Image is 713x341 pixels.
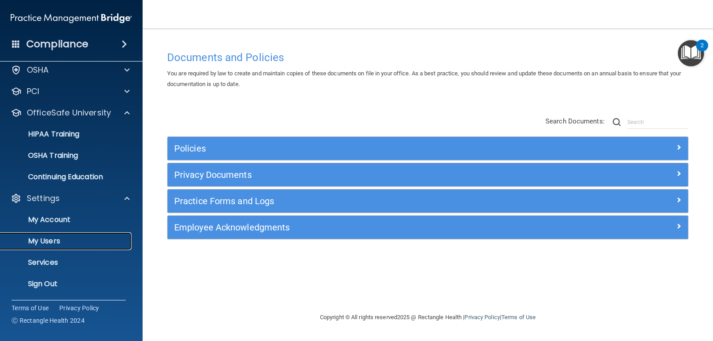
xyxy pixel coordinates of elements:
p: PCI [27,86,39,97]
span: Search Documents: [545,117,605,125]
a: OfficeSafe University [11,107,130,118]
p: My Users [6,237,127,246]
a: Privacy Documents [174,168,681,182]
a: Employee Acknowledgments [174,220,681,234]
span: You are required by law to create and maintain copies of these documents on file in your office. ... [167,70,681,87]
p: Services [6,258,127,267]
h4: Documents and Policies [167,52,688,63]
img: ic-search.3b580494.png [613,118,621,126]
input: Search [627,115,688,129]
h5: Policies [174,144,551,153]
a: Privacy Policy [59,304,99,312]
p: Sign Out [6,279,127,288]
h5: Employee Acknowledgments [174,222,551,232]
p: OSHA [27,65,49,75]
h5: Practice Forms and Logs [174,196,551,206]
a: OSHA [11,65,130,75]
a: Practice Forms and Logs [174,194,681,208]
a: Terms of Use [501,314,536,320]
p: OSHA Training [6,151,78,160]
div: 2 [701,45,704,57]
a: PCI [11,86,130,97]
p: Settings [27,193,60,204]
a: Privacy Policy [464,314,500,320]
iframe: Drift Widget Chat Controller [559,278,702,313]
p: My Account [6,215,127,224]
p: HIPAA Training [6,130,79,139]
h4: Compliance [26,38,88,50]
p: OfficeSafe University [27,107,111,118]
h5: Privacy Documents [174,170,551,180]
div: Copyright © All rights reserved 2025 @ Rectangle Health | | [265,303,590,332]
img: PMB logo [11,9,132,27]
a: Policies [174,141,681,156]
button: Open Resource Center, 2 new notifications [678,40,704,66]
a: Terms of Use [12,304,49,312]
span: Ⓒ Rectangle Health 2024 [12,316,85,325]
p: Continuing Education [6,173,127,181]
a: Settings [11,193,130,204]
